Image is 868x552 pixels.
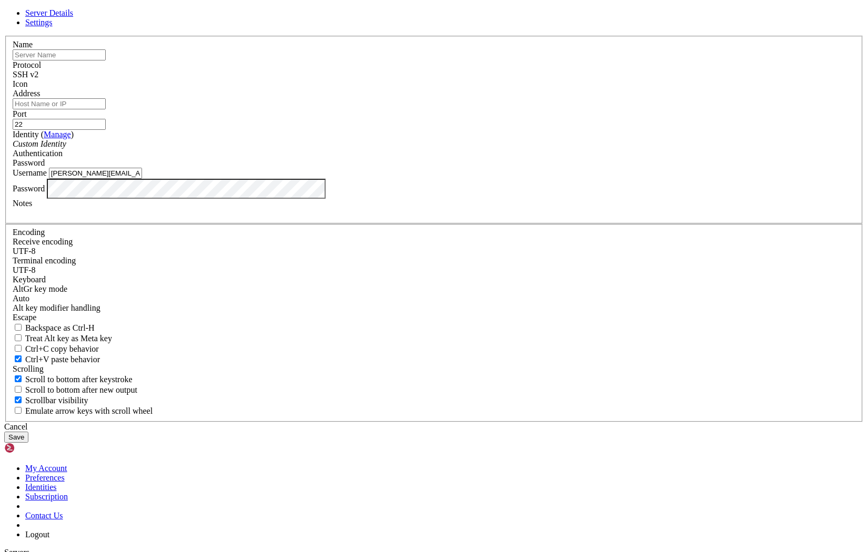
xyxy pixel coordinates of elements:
a: Preferences [25,473,65,482]
span: Scroll to bottom after keystroke [25,375,133,384]
div: SSH v2 [13,70,855,79]
label: Scrolling [13,364,44,373]
label: Ctrl-C copies if true, send ^C to host if false. Ctrl-Shift-C sends ^C to host if true, copies if... [13,344,99,353]
a: Settings [25,18,53,27]
label: Address [13,89,40,98]
div: Escape [13,313,855,322]
label: Whether to scroll to the bottom on any keystroke. [13,375,133,384]
a: Identities [25,483,57,492]
div: Cancel [4,422,864,432]
div: Auto [13,294,855,303]
button: Save [4,432,28,443]
span: ( ) [41,130,74,139]
label: Encoding [13,228,45,237]
a: Logout [25,530,49,539]
span: UTF-8 [13,247,36,255]
span: Ctrl+V paste behavior [25,355,100,364]
input: Emulate arrow keys with scroll wheel [15,407,22,414]
input: Host Name or IP [13,98,106,109]
img: Shellngn [4,443,65,453]
a: My Account [25,464,67,473]
label: Name [13,40,33,49]
label: Protocol [13,60,41,69]
input: Scroll to bottom after keystroke [15,375,22,382]
input: Scroll to bottom after new output [15,386,22,393]
input: Ctrl+C copy behavior [15,345,22,352]
a: Manage [44,130,71,139]
a: Subscription [25,492,68,501]
span: Backspace as Ctrl-H [25,323,95,332]
label: Username [13,168,47,177]
div: UTF-8 [13,265,855,275]
label: If true, the backspace should send BS ('\x08', aka ^H). Otherwise the backspace key should send '... [13,323,95,332]
label: Controls how the Alt key is handled. Escape: Send an ESC prefix. 8-Bit: Add 128 to the typed char... [13,303,100,312]
label: Identity [13,130,74,139]
span: UTF-8 [13,265,36,274]
span: Scroll to bottom after new output [25,385,137,394]
span: SSH v2 [13,70,38,79]
a: Contact Us [25,511,63,520]
span: Scrollbar visibility [25,396,88,405]
label: Scroll to bottom after new output. [13,385,137,394]
div: Custom Identity [13,139,855,149]
input: Backspace as Ctrl-H [15,324,22,331]
div: Password [13,158,855,168]
span: Escape [13,313,36,322]
a: Server Details [25,8,73,17]
label: Set the expected encoding for data received from the host. If the encodings do not match, visual ... [13,284,67,293]
input: Port Number [13,119,106,130]
label: Icon [13,79,27,88]
input: Ctrl+V paste behavior [15,355,22,362]
label: Whether the Alt key acts as a Meta key or as a distinct Alt key. [13,334,112,343]
label: Set the expected encoding for data received from the host. If the encodings do not match, visual ... [13,237,73,246]
span: Treat Alt key as Meta key [25,334,112,343]
label: Password [13,183,45,192]
span: Ctrl+C copy behavior [25,344,99,353]
input: Treat Alt key as Meta key [15,334,22,341]
span: Auto [13,294,29,303]
label: Ctrl+V pastes if true, sends ^V to host if false. Ctrl+Shift+V sends ^V to host if true, pastes i... [13,355,100,364]
span: Emulate arrow keys with scroll wheel [25,406,153,415]
i: Custom Identity [13,139,66,148]
label: Notes [13,199,32,208]
label: The vertical scrollbar mode. [13,396,88,405]
span: Password [13,158,45,167]
label: When using the alternative screen buffer, and DECCKM (Application Cursor Keys) is active, mouse w... [13,406,153,415]
input: Scrollbar visibility [15,396,22,403]
div: UTF-8 [13,247,855,256]
label: Keyboard [13,275,46,284]
label: Authentication [13,149,63,158]
input: Server Name [13,49,106,60]
input: Login Username [49,168,142,179]
label: Port [13,109,27,118]
label: The default terminal encoding. ISO-2022 enables character map translations (like graphics maps). ... [13,256,76,265]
